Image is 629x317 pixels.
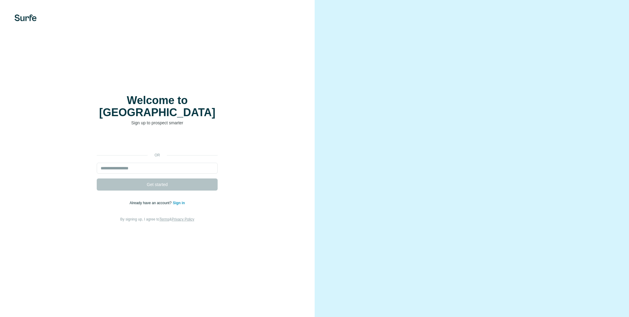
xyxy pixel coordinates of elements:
[172,217,194,221] a: Privacy Policy
[94,135,221,148] iframe: Knop Inloggen met Google
[130,201,173,205] span: Already have an account?
[15,15,37,21] img: Surfe's logo
[97,94,218,119] h1: Welcome to [GEOGRAPHIC_DATA]
[148,152,167,158] p: or
[97,120,218,126] p: Sign up to prospect smarter
[120,217,194,221] span: By signing up, I agree to &
[173,201,185,205] a: Sign in
[159,217,169,221] a: Terms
